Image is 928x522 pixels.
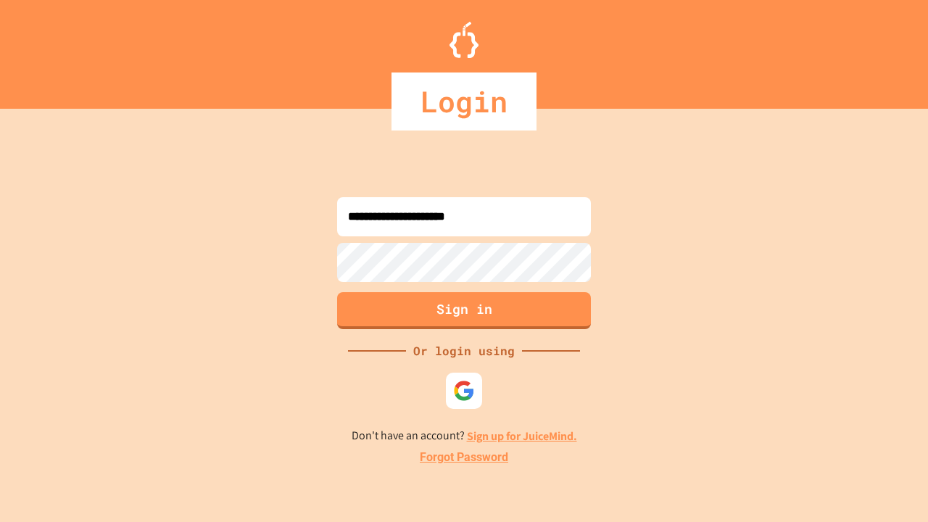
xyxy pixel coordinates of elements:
img: Logo.svg [449,22,478,58]
img: google-icon.svg [453,380,475,402]
a: Sign up for JuiceMind. [467,428,577,444]
div: Login [391,72,536,130]
div: Or login using [406,342,522,360]
button: Sign in [337,292,591,329]
a: Forgot Password [420,449,508,466]
p: Don't have an account? [352,427,577,445]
